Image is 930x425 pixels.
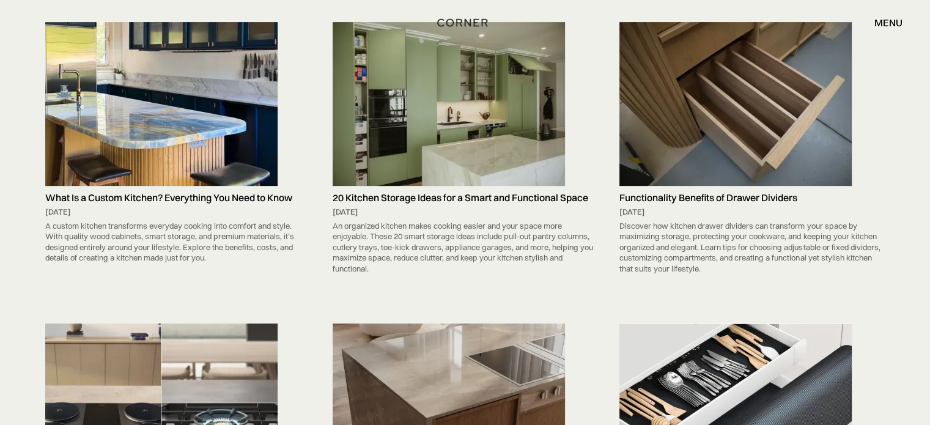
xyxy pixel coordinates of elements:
h5: 20 Kitchen Storage Ideas for a Smart and Functional Space [333,192,598,204]
a: 20 Kitchen Storage Ideas for a Smart and Functional Space[DATE]An organized kitchen makes cooking... [327,22,604,277]
a: What Is a Custom Kitchen? Everything You Need to Know[DATE]A custom kitchen transforms everyday c... [39,22,317,266]
div: [DATE] [619,207,885,218]
h5: What Is a Custom Kitchen? Everything You Need to Know [45,192,311,204]
div: A custom kitchen transforms everyday cooking into comfort and style. With quality wood cabinets, ... [45,218,311,267]
a: Functionality Benefits of Drawer Dividers[DATE]Discover how kitchen drawer dividers can transform... [613,22,891,277]
div: [DATE] [333,207,598,218]
h5: Functionality Benefits of Drawer Dividers [619,192,885,204]
div: Discover how kitchen drawer dividers can transform your space by maximizing storage, protecting y... [619,218,885,278]
div: menu [874,18,902,28]
div: menu [862,12,902,33]
a: home [433,15,496,31]
div: [DATE] [45,207,311,218]
div: An organized kitchen makes cooking easier and your space more enjoyable. These 20 smart storage i... [333,218,598,278]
